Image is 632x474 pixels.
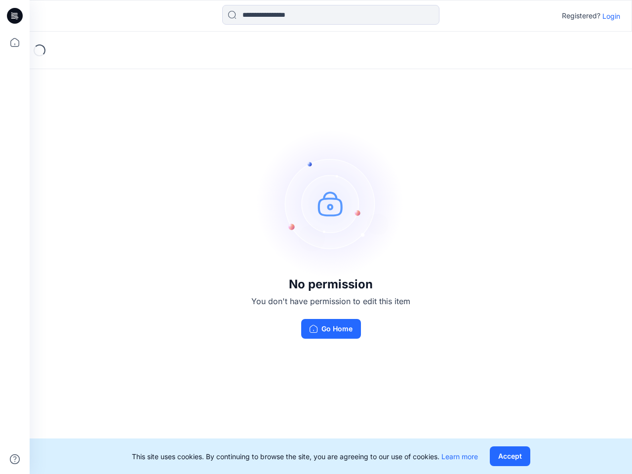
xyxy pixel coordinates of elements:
[251,277,410,291] h3: No permission
[602,11,620,21] p: Login
[132,451,478,462] p: This site uses cookies. By continuing to browse the site, you are agreeing to our use of cookies.
[251,295,410,307] p: You don't have permission to edit this item
[257,129,405,277] img: no-perm.svg
[490,446,530,466] button: Accept
[441,452,478,461] a: Learn more
[562,10,600,22] p: Registered?
[301,319,361,339] button: Go Home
